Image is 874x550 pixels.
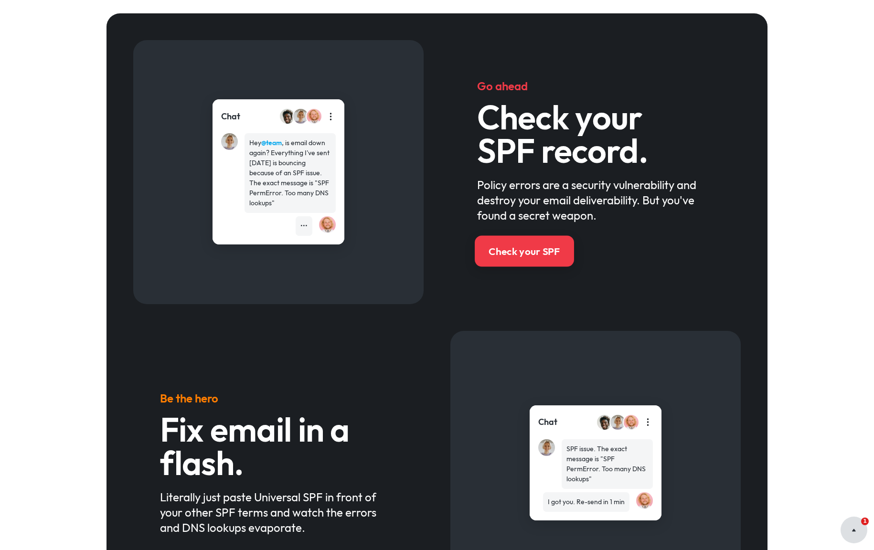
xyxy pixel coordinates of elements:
[566,444,648,484] div: SPF issue. The exact message is "SPF PermError. Too many DNS lookups"
[683,454,874,524] iframe: Intercom notifications message
[477,100,714,167] h3: Check your SPF record.
[842,518,864,540] iframe: Intercom live chat
[160,412,397,479] h3: Fix email in a flash.
[221,110,240,123] div: Chat
[160,489,397,535] div: Literally just paste Universal SPF in front of your other SPF terms and watch the errors and DNS ...
[261,138,282,147] strong: @team
[477,78,714,94] h5: Go ahead
[538,416,557,428] div: Chat
[300,221,308,231] div: •••
[160,391,397,406] h5: Be the hero
[861,518,869,525] span: 1
[489,244,560,258] div: Check your SPF
[475,235,574,266] a: Check your SPF
[548,497,625,507] div: I got you. Re-send in 1 min
[477,177,714,223] div: Policy errors are a security vulnerability and destroy your email deliverability. But you've foun...
[249,138,331,208] div: Hey , is email down again? Everything I've sent [DATE] is bouncing because of an SPF issue. The e...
